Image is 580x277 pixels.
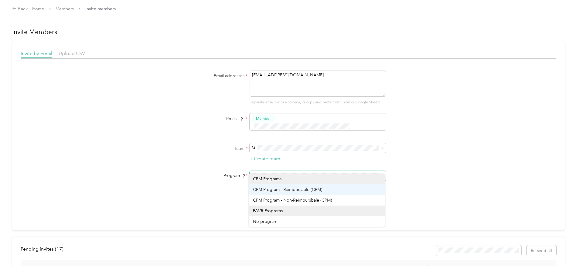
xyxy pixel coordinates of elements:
[249,206,385,216] li: FAVR Programs
[546,243,580,277] iframe: Everlance-gr Chat Button Frame
[250,155,280,163] button: + Create team
[32,6,44,12] a: Home
[253,219,277,224] span: No program
[59,50,85,56] span: Upload CSV
[156,260,269,275] th: Team Name
[337,260,428,275] th: Program
[253,198,332,203] span: CPM Program - Non-Reimbursbale (CPM)
[172,145,247,152] label: Team
[21,245,68,256] div: left-menu
[12,28,565,36] h1: Invite Members
[85,6,116,12] span: Invite members
[12,5,28,13] div: Back
[256,116,271,121] span: Member
[250,71,386,97] textarea: [EMAIL_ADDRESS][DOMAIN_NAME]
[172,73,247,79] label: Email addresses
[56,6,74,12] a: Members
[21,50,52,56] span: Invite by Email
[252,115,275,122] button: Member
[172,172,247,179] div: Program
[253,187,322,192] span: CPM Program - Reimbursable (CPM)
[21,246,63,252] span: Pending invites
[250,100,386,105] p: Separate emails with a comma, or copy and paste from Excel or Google Sheets.
[21,260,156,275] th: Name
[21,245,556,256] div: info-bar
[436,245,557,256] div: Resend all invitations
[527,245,556,256] button: Re-send all
[55,246,63,252] span: ( 17 )
[224,114,246,123] span: Roles
[269,260,337,275] th: Roles
[249,174,385,184] li: CPM Programs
